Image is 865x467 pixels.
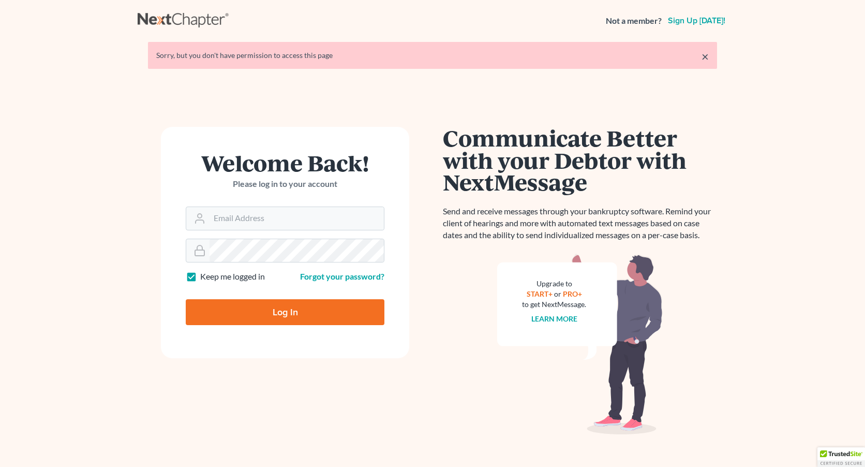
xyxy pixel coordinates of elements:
img: nextmessage_bg-59042aed3d76b12b5cd301f8e5b87938c9018125f34e5fa2b7a6b67550977c72.svg [497,254,663,435]
a: PRO+ [563,289,582,298]
div: TrustedSite Certified [817,447,865,467]
div: to get NextMessage. [522,299,586,310]
input: Email Address [210,207,384,230]
a: START+ [527,289,553,298]
label: Keep me logged in [200,271,265,283]
span: or [554,289,561,298]
h1: Welcome Back! [186,152,384,174]
a: Learn more [531,314,577,323]
a: Forgot your password? [300,271,384,281]
strong: Not a member? [606,15,662,27]
h1: Communicate Better with your Debtor with NextMessage [443,127,717,193]
p: Please log in to your account [186,178,384,190]
p: Send and receive messages through your bankruptcy software. Remind your client of hearings and mo... [443,206,717,241]
a: Sign up [DATE]! [666,17,727,25]
div: Sorry, but you don't have permission to access this page [156,50,709,61]
div: Upgrade to [522,279,586,289]
input: Log In [186,299,384,325]
a: × [702,50,709,63]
